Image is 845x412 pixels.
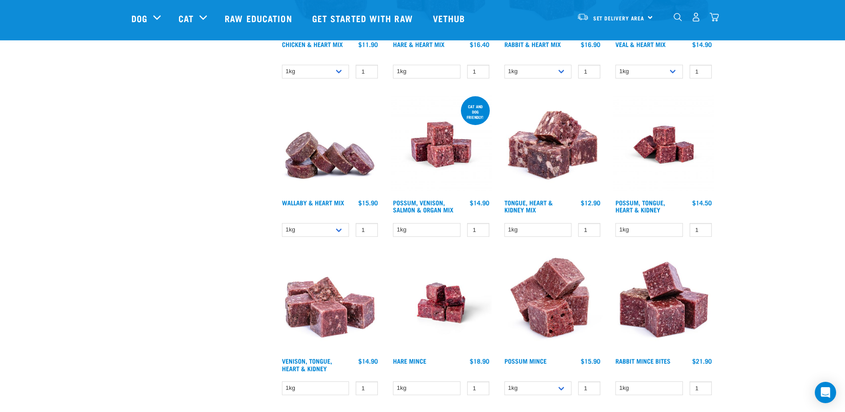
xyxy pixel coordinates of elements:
[578,223,600,237] input: 1
[690,223,712,237] input: 1
[593,16,645,20] span: Set Delivery Area
[216,0,303,36] a: Raw Education
[504,359,547,362] a: Possum Mince
[615,201,665,211] a: Possum, Tongue, Heart & Kidney
[358,41,378,48] div: $11.90
[674,13,682,21] img: home-icon-1@2x.png
[356,65,378,78] input: 1
[692,357,712,365] div: $21.90
[815,382,836,403] div: Open Intercom Messenger
[391,94,492,195] img: Possum Venison Salmon Organ 1626
[615,359,670,362] a: Rabbit Mince Bites
[578,381,600,395] input: 1
[303,0,424,36] a: Get started with Raw
[358,357,378,365] div: $14.90
[282,201,344,204] a: Wallaby & Heart Mix
[504,43,561,46] a: Rabbit & Heart Mix
[280,253,381,353] img: Pile Of Cubed Venison Tongue Mix For Pets
[613,94,714,195] img: Possum Tongue Heart Kidney 1682
[581,357,600,365] div: $15.90
[467,65,489,78] input: 1
[692,41,712,48] div: $14.90
[467,381,489,395] input: 1
[581,41,600,48] div: $16.90
[461,100,490,124] div: cat and dog friendly!
[470,41,489,48] div: $16.40
[391,253,492,353] img: Raw Essentials Hare Mince Raw Bites For Cats & Dogs
[467,223,489,237] input: 1
[504,201,553,211] a: Tongue, Heart & Kidney Mix
[393,201,453,211] a: Possum, Venison, Salmon & Organ Mix
[710,12,719,22] img: home-icon@2x.png
[581,199,600,206] div: $12.90
[356,223,378,237] input: 1
[690,65,712,78] input: 1
[280,94,381,195] img: 1093 Wallaby Heart Medallions 01
[356,381,378,395] input: 1
[282,359,332,369] a: Venison, Tongue, Heart & Kidney
[691,12,701,22] img: user.png
[470,199,489,206] div: $14.90
[502,94,603,195] img: 1167 Tongue Heart Kidney Mix 01
[179,12,194,25] a: Cat
[393,359,426,362] a: Hare Mince
[615,43,666,46] a: Veal & Heart Mix
[131,12,147,25] a: Dog
[424,0,476,36] a: Vethub
[613,253,714,353] img: Whole Minced Rabbit Cubes 01
[577,13,589,21] img: van-moving.png
[692,199,712,206] div: $14.50
[578,65,600,78] input: 1
[502,253,603,353] img: 1102 Possum Mince 01
[690,381,712,395] input: 1
[393,43,444,46] a: Hare & Heart Mix
[470,357,489,365] div: $18.90
[358,199,378,206] div: $15.90
[282,43,343,46] a: Chicken & Heart Mix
